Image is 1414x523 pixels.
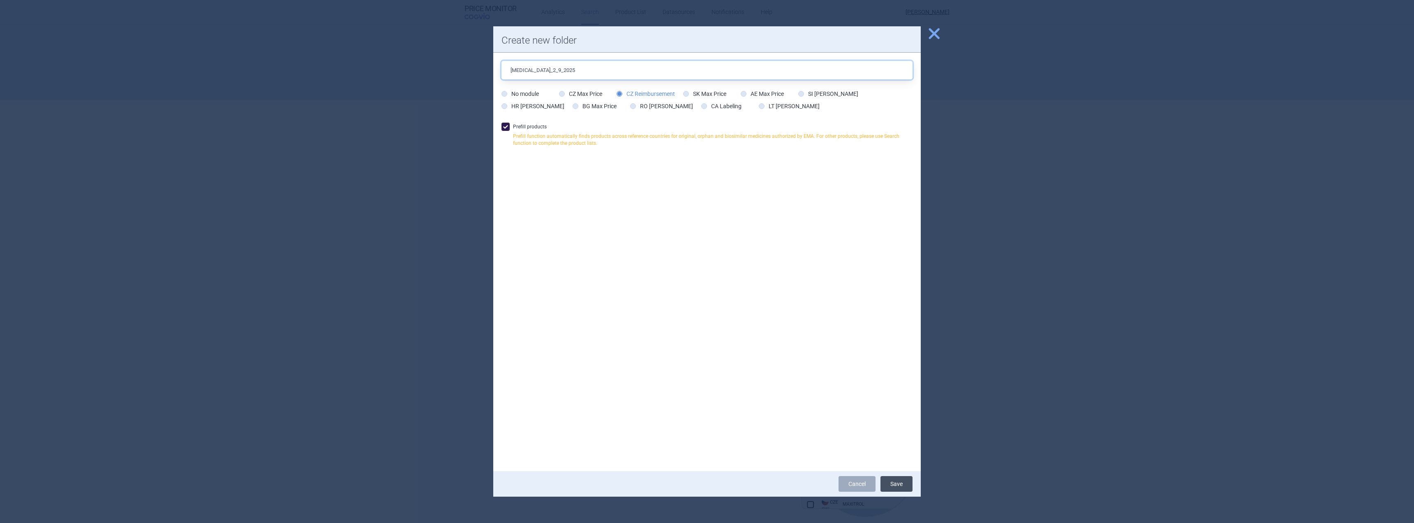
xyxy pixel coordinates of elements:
[513,133,913,147] p: Prefill function automatically finds products across reference countries for original, orphan and...
[559,90,602,98] label: CZ Max Price
[759,102,820,110] label: LT [PERSON_NAME]
[683,90,726,98] label: SK Max Price
[501,90,539,98] label: No module
[741,90,784,98] label: AE Max Price
[501,123,913,151] label: Prefill products
[501,102,564,110] label: HR [PERSON_NAME]
[630,102,693,110] label: RO [PERSON_NAME]
[617,90,675,98] label: CZ Reimbursement
[501,35,913,46] h1: Create new folder
[501,61,913,79] input: Folder name
[839,476,876,492] a: Cancel
[573,102,617,110] label: BG Max Price
[701,102,742,110] label: CA Labeling
[880,476,913,492] button: Save
[798,90,858,98] label: SI [PERSON_NAME]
